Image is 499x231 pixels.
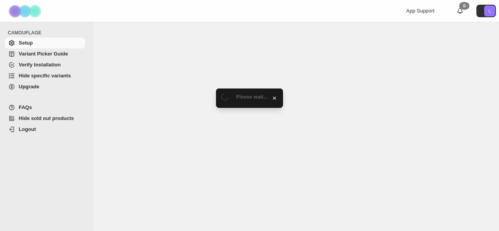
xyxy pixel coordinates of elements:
[5,38,85,48] a: Setup
[19,40,33,46] span: Setup
[19,84,39,90] span: Upgrade
[484,5,495,16] span: Avatar with initials L
[19,126,36,132] span: Logout
[5,59,85,70] a: Verify Installation
[6,0,45,22] img: Camouflage
[19,73,71,79] span: Hide specific variants
[459,2,469,10] div: 0
[19,104,32,110] span: FAQs
[5,70,85,81] a: Hide specific variants
[8,30,88,36] span: CAMOUFLAGE
[5,113,85,124] a: Hide sold out products
[236,94,268,100] span: Please wait...
[19,115,74,121] span: Hide sold out products
[5,48,85,59] a: Variant Picker Guide
[19,51,68,57] span: Variant Picker Guide
[5,102,85,113] a: FAQs
[5,81,85,92] a: Upgrade
[406,8,434,14] span: App Support
[488,9,491,13] text: L
[476,5,496,17] button: Avatar with initials L
[5,124,85,135] a: Logout
[19,62,61,68] span: Verify Installation
[456,7,464,15] a: 0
